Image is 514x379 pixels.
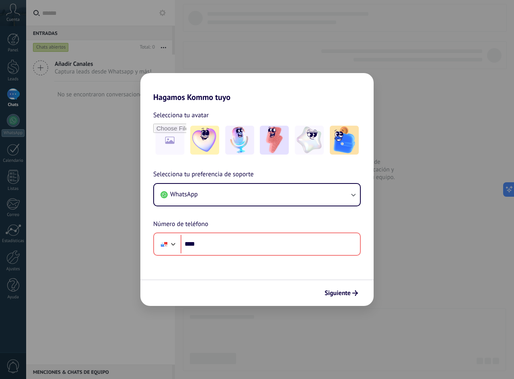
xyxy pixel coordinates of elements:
[190,126,219,155] img: -1.jpeg
[156,236,172,253] div: Panama: + 507
[321,286,362,300] button: Siguiente
[330,126,359,155] img: -5.jpeg
[170,190,198,198] span: WhatsApp
[153,219,208,230] span: Número de teléfono
[140,73,374,102] h2: Hagamos Kommo tuyo
[225,126,254,155] img: -2.jpeg
[325,290,351,296] span: Siguiente
[154,184,360,206] button: WhatsApp
[260,126,289,155] img: -3.jpeg
[153,110,209,120] span: Selecciona tu avatar
[153,169,254,180] span: Selecciona tu preferencia de soporte
[295,126,324,155] img: -4.jpeg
